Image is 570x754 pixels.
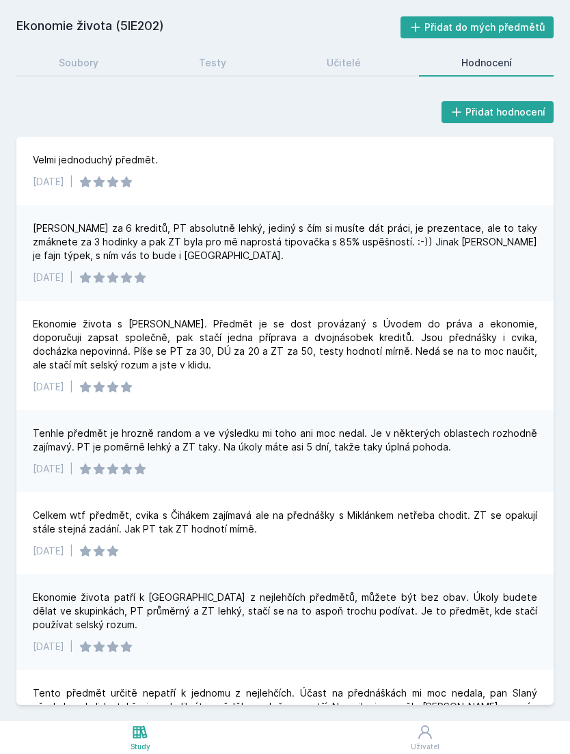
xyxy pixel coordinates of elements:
div: [DATE] [33,544,64,558]
button: Přidat hodnocení [442,101,554,123]
div: [DATE] [33,175,64,189]
a: Soubory [16,49,140,77]
div: Učitelé [327,56,361,70]
div: Study [131,742,150,752]
div: | [70,544,73,558]
div: | [70,271,73,284]
h2: Ekonomie života (5IE202) [16,16,401,38]
div: Soubory [59,56,98,70]
button: Přidat do mých předmětů [401,16,554,38]
div: Uživatel [411,742,439,752]
div: | [70,380,73,394]
div: Celkem wtf předmět, cvika s Čihákem zajímavá ale na přednášky s Miklánkem netřeba chodit. ZT se o... [33,509,537,536]
div: Testy [199,56,226,70]
div: [PERSON_NAME] za 6 kreditů, PT absolutně lehký, jediný s čím si musíte dát práci, je prezentace, ... [33,221,537,262]
div: [DATE] [33,640,64,654]
div: [DATE] [33,380,64,394]
div: Ekonomie života patří k [GEOGRAPHIC_DATA] z nejlehčích předmětů, můžete být bez obav. Úkoly budet... [33,591,537,632]
div: Ekonomie života s [PERSON_NAME]. Předmět je se dost provázaný s Úvodem do práva a ekonomie, dopor... [33,317,537,372]
div: Hodnocení [461,56,512,70]
a: Testy [157,49,268,77]
div: | [70,640,73,654]
div: [DATE] [33,462,64,476]
div: | [70,462,73,476]
div: | [70,175,73,189]
a: Hodnocení [419,49,554,77]
a: Učitelé [284,49,403,77]
div: Tenhle předmět je hrozně random a ve výsledku mi toho ani moc nedal. Je v některých oblastech roz... [33,427,537,454]
div: Velmi jednoduchý předmět. [33,153,158,167]
div: [DATE] [33,271,64,284]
